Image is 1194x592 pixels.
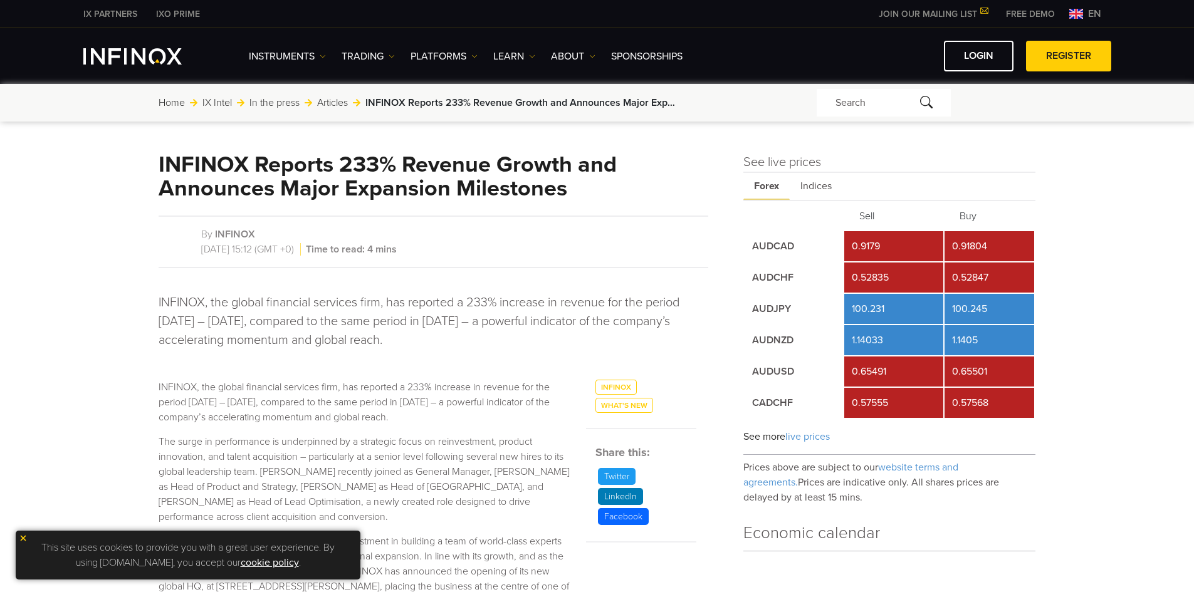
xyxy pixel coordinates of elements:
[595,508,651,525] a: Facebook
[743,521,1036,550] h4: Economic calendar
[249,95,300,110] a: In the press
[844,294,943,324] td: 100.231
[945,231,1035,261] td: 0.91804
[241,556,299,569] a: cookie policy
[945,202,1035,230] th: Buy
[945,325,1035,355] td: 1.1405
[745,294,843,324] td: AUDJPY
[342,49,395,64] a: TRADING
[411,49,478,64] a: PLATFORMS
[743,455,1036,505] p: Prices above are subject to our Prices are indicative only. All shares prices are delayed by at l...
[595,444,696,461] h5: Share this:
[201,228,212,241] span: By
[598,468,636,485] p: Twitter
[1026,41,1111,71] a: REGISTER
[745,231,843,261] td: AUDCAD
[611,49,683,64] a: SPONSORSHIPS
[745,356,843,387] td: AUDUSD
[790,173,842,200] span: Indices
[305,99,312,106] img: arrow-right
[19,534,28,543] img: yellow close icon
[743,173,790,200] span: Forex
[844,388,943,418] td: 0.57555
[743,419,1036,455] div: See more
[945,356,1035,387] td: 0.65501
[844,231,943,261] td: 0.9179
[817,89,951,117] div: Search
[249,49,326,64] a: Instruments
[595,488,646,505] a: LinkedIn
[317,95,348,110] a: Articles
[595,398,653,413] a: What's New
[493,49,535,64] a: Learn
[745,262,843,293] td: AUDCHF
[147,8,209,21] a: INFINOX
[743,153,1036,172] h4: See live prices
[202,95,232,110] a: IX Intel
[997,8,1064,21] a: INFINOX MENU
[945,388,1035,418] td: 0.57568
[201,243,301,256] span: [DATE] 15:12 (GMT +0)
[237,99,244,106] img: arrow-right
[595,468,638,485] a: Twitter
[551,49,595,64] a: ABOUT
[22,537,354,573] p: This site uses cookies to provide you with a great user experience. By using [DOMAIN_NAME], you a...
[944,41,1013,71] a: LOGIN
[945,294,1035,324] td: 100.245
[945,262,1035,293] td: 0.52847
[844,262,943,293] td: 0.52835
[159,95,185,110] a: Home
[159,153,708,200] h1: INFINOX Reports 233% Revenue Growth and Announces Major Expansion Milestones
[83,48,211,65] a: INFINOX Logo
[365,95,679,110] span: INFINOX Reports 233% Revenue Growth and Announces Major Expansion Milestones
[869,9,997,19] a: JOIN OUR MAILING LIST
[190,99,197,106] img: arrow-right
[844,356,943,387] td: 0.65491
[785,430,830,443] span: live prices
[159,380,571,425] p: INFINOX, the global financial services firm, has reported a 233% increase in revenue for the peri...
[844,202,943,230] th: Sell
[598,488,643,505] p: LinkedIn
[159,434,571,524] p: The surge in performance is underpinned by a strategic focus on reinvestment, product innovation,...
[844,325,943,355] td: 1.14033
[1083,6,1106,21] span: en
[74,8,147,21] a: INFINOX
[215,228,255,241] a: INFINOX
[598,508,649,525] p: Facebook
[159,293,708,350] p: INFINOX, the global financial services firm, has reported a 233% increase in revenue for the peri...
[745,325,843,355] td: AUDNZD
[303,243,397,256] span: Time to read: 4 mins
[595,380,637,395] a: Infinox
[745,388,843,418] td: CADCHF
[353,99,360,106] img: arrow-right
